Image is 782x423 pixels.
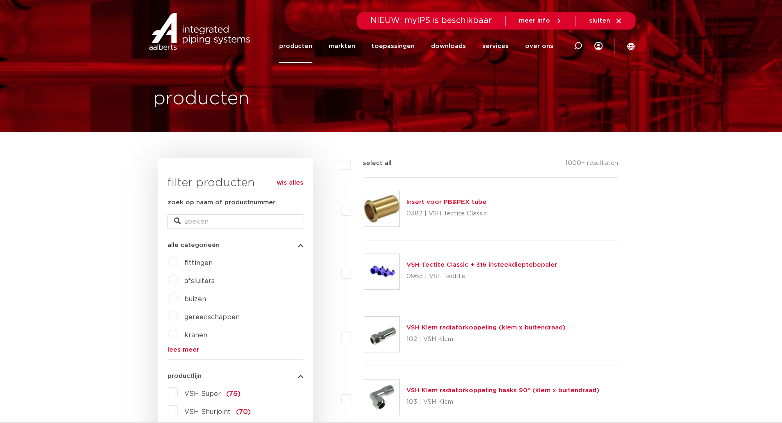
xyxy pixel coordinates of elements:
[406,270,557,283] p: 0965 | VSH Tectite
[406,199,486,205] a: Insert voor PB&PEX tube
[279,30,312,63] a: producten
[277,178,303,188] a: wis alles
[279,30,553,63] nav: Menu
[589,18,610,24] span: sluiten
[519,18,550,24] span: meer info
[406,387,599,393] a: VSH Klem radiatorkoppeling haaks 90° (klem x buitendraad)
[406,325,566,331] a: VSH Klem radiatorkoppeling (klem x buitendraad)
[565,158,618,171] p: 1000+ resultaten
[184,332,207,338] a: kranen
[167,347,303,353] a: lees meer
[329,30,355,63] a: markten
[184,296,206,302] a: buizen
[364,317,399,352] img: Thumbnail for VSH Klem radiatorkoppeling (klem x buitendraad)
[167,242,220,248] span: alle categorieën
[167,373,202,379] span: productlijn
[184,391,221,397] span: VSH Super
[167,214,303,229] input: zoeken
[184,314,240,320] a: gereedschappen
[184,409,231,415] span: VSH Shurjoint
[519,17,562,25] a: meer info
[364,380,399,415] img: Thumbnail for VSH Klem radiatorkoppeling haaks 90° (klem x buitendraad)
[525,30,553,63] a: over ons
[406,333,566,346] p: 102 | VSH Klem
[167,242,303,248] button: alle categorieën
[589,17,622,25] a: sluiten
[167,198,275,208] label: zoek op naam of productnummer
[153,86,250,112] h1: producten
[594,30,603,63] div: my IPS
[406,396,599,409] p: 103 | VSH Klem
[184,278,215,284] a: afsluiters
[226,391,241,397] span: (76)
[236,409,251,415] span: (70)
[364,191,399,226] img: Thumbnail for Insert voor PB&PEX tube
[406,262,557,268] a: VSH Tectite Classic + 316 insteekdieptebepaler
[406,207,487,220] p: 0382 | VSH Tectite Classic
[372,30,415,63] a: toepassingen
[370,16,492,25] span: NIEUW: myIPS is beschikbaar
[482,30,509,63] a: services
[184,260,213,266] a: fittingen
[167,373,303,379] button: productlijn
[351,158,392,168] label: select all
[364,254,399,289] img: Thumbnail for VSH Tectite Classic + 316 insteekdieptebepaler
[431,30,466,63] a: downloads
[167,175,303,191] h3: filter producten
